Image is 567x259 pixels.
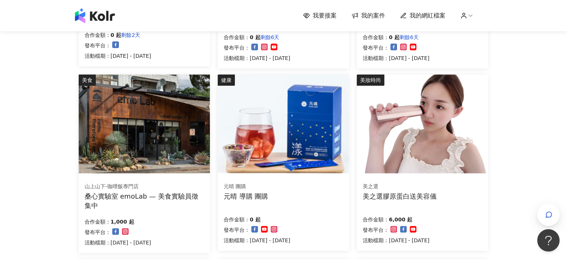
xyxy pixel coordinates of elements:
[121,31,140,40] p: 剩餘2天
[363,225,389,234] p: 發布平台：
[224,33,250,42] p: 合作金額：
[79,75,210,173] img: 情緒食光實驗計畫
[303,12,337,20] a: 我要接案
[363,43,389,52] p: 發布平台：
[357,75,384,86] div: 美妝時尚
[79,75,96,86] div: 美食
[85,217,111,226] p: 合作金額：
[85,183,204,190] div: 山上山下-咖哩飯專門店
[313,12,337,20] span: 我要接案
[85,31,111,40] p: 合作金額：
[352,12,385,20] a: 我的案件
[85,228,111,237] p: 發布平台：
[363,236,429,245] p: 活動檔期：[DATE] - [DATE]
[218,75,235,86] div: 健康
[357,75,488,173] img: 美之選膠原蛋白送RF美容儀
[111,31,122,40] p: 0 起
[111,217,134,226] p: 1,000 起
[363,183,437,190] div: 美之選
[224,183,268,190] div: 元晴 團購
[224,225,250,234] p: 發布平台：
[250,33,261,42] p: 0 起
[410,12,445,20] span: 我的網紅檔案
[363,33,389,42] p: 合作金額：
[224,54,290,63] p: 活動檔期：[DATE] - [DATE]
[363,192,437,201] div: 美之選膠原蛋白送美容儀
[224,236,290,245] p: 活動檔期：[DATE] - [DATE]
[224,192,268,201] div: 元晴 導購 團購
[218,75,349,173] img: 漾漾神｜活力莓果康普茶沖泡粉
[85,192,204,210] div: 桑心實驗室 emoLab — 美食實驗員徵集中
[400,33,419,42] p: 剩餘6天
[389,33,400,42] p: 0 起
[85,41,111,50] p: 發布平台：
[389,215,412,224] p: 6,000 起
[250,215,261,224] p: 0 起
[85,238,151,247] p: 活動檔期：[DATE] - [DATE]
[75,8,115,23] img: logo
[400,12,445,20] a: 我的網紅檔案
[260,33,279,42] p: 剩餘6天
[85,51,151,60] p: 活動檔期：[DATE] - [DATE]
[224,215,250,224] p: 合作金額：
[361,12,385,20] span: 我的案件
[363,215,389,224] p: 合作金額：
[224,43,250,52] p: 發布平台：
[363,54,429,63] p: 活動檔期：[DATE] - [DATE]
[537,229,560,252] iframe: Help Scout Beacon - Open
